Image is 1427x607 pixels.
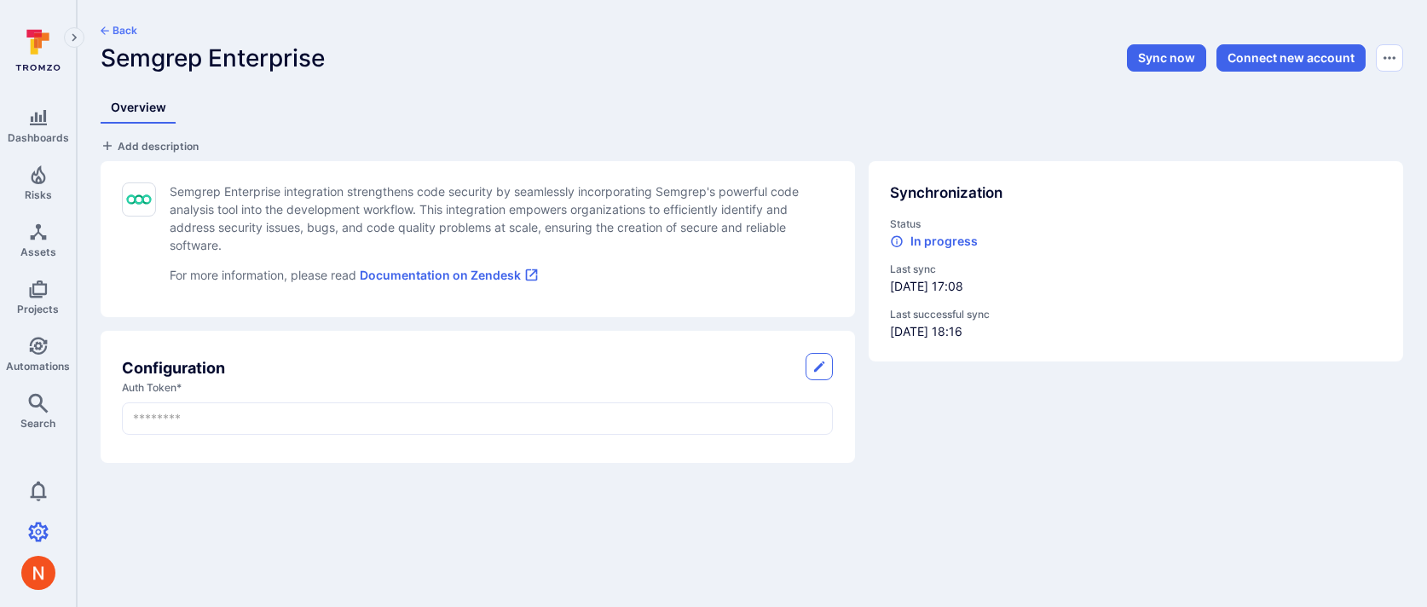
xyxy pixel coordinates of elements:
button: Add description [101,137,199,154]
span: Add description [118,140,199,153]
button: Options menu [1376,44,1403,72]
span: Last sync [890,262,1382,277]
span: Search [20,417,55,430]
div: status [890,217,1382,250]
p: For more information, please read [170,266,833,284]
h2: Configuration [122,356,225,379]
button: Back [101,24,137,38]
img: ACg8ocIprwjrgDQnDsNSk9Ghn5p5-B8DpAKWoJ5Gi9syOE4K59tr4Q=s96-c [21,556,55,590]
button: Expand navigation menu [64,27,84,48]
span: Projects [17,303,59,315]
span: Assets [20,246,56,258]
p: Semgrep Enterprise integration strengthens code security by seamlessly incorporating Semgrep's po... [170,182,833,254]
div: Integrations tabs [101,92,1403,124]
div: In progress [890,234,978,248]
span: Last successful sync [890,307,1382,322]
label: auth token * [122,380,833,396]
button: Connect new account [1216,44,1366,72]
div: [DATE] 18:16 [890,307,1382,340]
span: Automations [6,360,70,373]
a: Documentation on Zendesk [360,268,539,282]
div: [DATE] 17:08 [890,262,1382,295]
a: Overview [101,92,176,124]
div: Neeren Patki [21,556,55,590]
button: Sync now [1127,44,1206,72]
span: Status [890,217,1382,232]
i: Expand navigation menu [68,31,80,45]
span: Semgrep Enterprise [101,43,325,72]
span: Risks [25,188,52,201]
div: Synchronization [890,182,1382,205]
span: Dashboards [8,131,69,144]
